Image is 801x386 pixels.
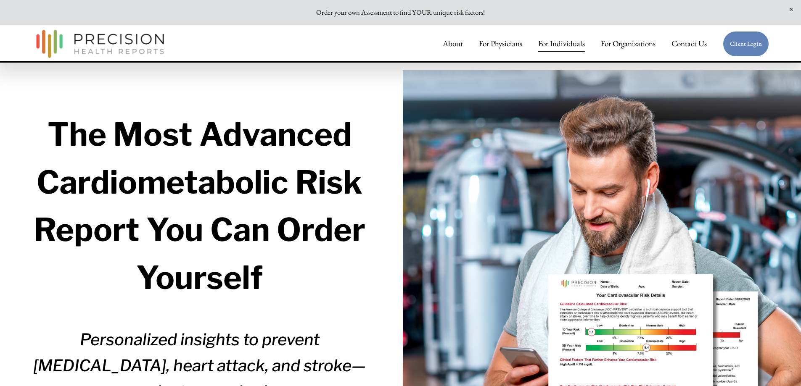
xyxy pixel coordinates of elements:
[479,35,522,53] a: For Physicians
[723,31,769,57] a: Client Login
[601,36,656,52] span: For Organizations
[601,35,656,53] a: folder dropdown
[671,35,707,53] a: Contact Us
[443,35,463,53] a: About
[538,35,585,53] a: For Individuals
[32,26,168,62] img: Precision Health Reports
[34,115,372,297] strong: The Most Advanced Cardiometabolic Risk Report You Can Order Yourself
